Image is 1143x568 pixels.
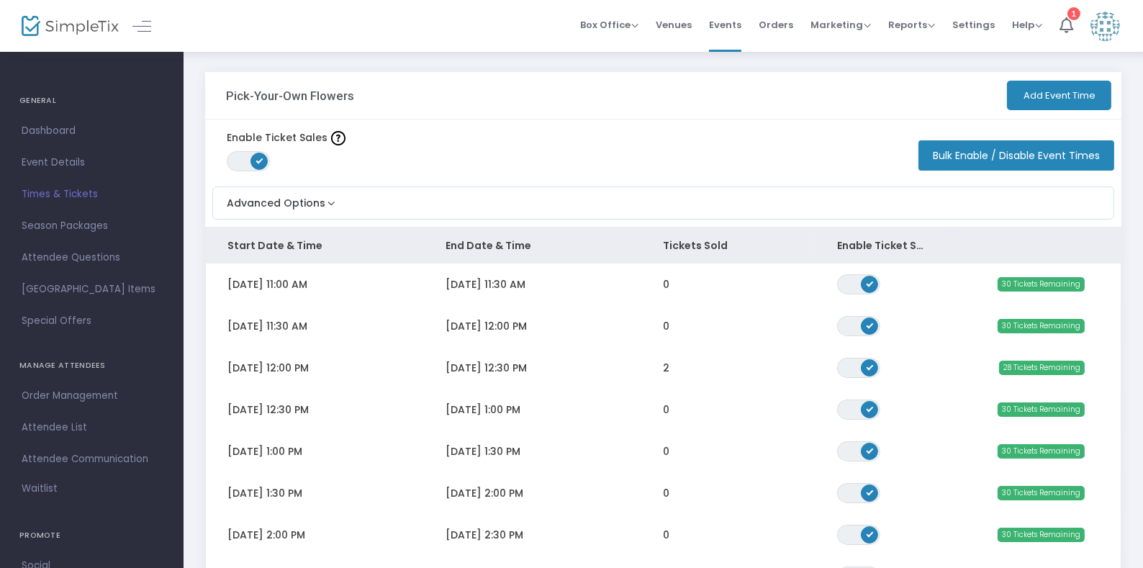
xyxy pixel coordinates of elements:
[998,486,1085,500] span: 30 Tickets Remaining
[227,361,309,375] span: [DATE] 12:00 PM
[663,361,669,375] span: 2
[641,227,816,263] th: Tickets Sold
[22,387,162,405] span: Order Management
[759,6,793,43] span: Orders
[663,444,669,459] span: 0
[19,521,164,550] h4: PROMOTE
[1067,7,1080,20] div: 1
[227,444,302,459] span: [DATE] 1:00 PM
[867,321,874,328] span: ON
[998,402,1085,417] span: 30 Tickets Remaining
[22,450,162,469] span: Attendee Communication
[867,363,874,370] span: ON
[580,18,638,32] span: Box Office
[446,319,527,333] span: [DATE] 12:00 PM
[656,6,692,43] span: Venues
[19,86,164,115] h4: GENERAL
[998,528,1085,542] span: 30 Tickets Remaining
[22,280,162,299] span: [GEOGRAPHIC_DATA] Items
[999,361,1085,375] span: 28 Tickets Remaining
[952,6,995,43] span: Settings
[227,486,302,500] span: [DATE] 1:30 PM
[226,89,354,103] h3: Pick-Your-Own Flowers
[1012,18,1042,32] span: Help
[22,312,162,330] span: Special Offers
[867,405,874,412] span: ON
[663,486,669,500] span: 0
[867,488,874,495] span: ON
[709,6,741,43] span: Events
[446,277,525,292] span: [DATE] 11:30 AM
[446,402,520,417] span: [DATE] 1:00 PM
[663,319,669,333] span: 0
[998,444,1085,459] span: 30 Tickets Remaining
[22,482,58,496] span: Waitlist
[816,227,947,263] th: Enable Ticket Sales
[1007,81,1111,110] button: Add Event Time
[227,277,307,292] span: [DATE] 11:00 AM
[446,528,523,542] span: [DATE] 2:30 PM
[22,185,162,204] span: Times & Tickets
[663,402,669,417] span: 0
[663,277,669,292] span: 0
[256,157,263,164] span: ON
[998,277,1085,292] span: 30 Tickets Remaining
[663,528,669,542] span: 0
[446,444,520,459] span: [DATE] 1:30 PM
[213,187,338,211] button: Advanced Options
[22,153,162,172] span: Event Details
[918,140,1114,171] button: Bulk Enable / Disable Event Times
[22,122,162,140] span: Dashboard
[867,446,874,454] span: ON
[424,227,642,263] th: End Date & Time
[206,227,424,263] th: Start Date & Time
[331,131,345,145] img: question-mark
[998,319,1085,333] span: 30 Tickets Remaining
[227,528,305,542] span: [DATE] 2:00 PM
[446,361,527,375] span: [DATE] 12:30 PM
[888,18,935,32] span: Reports
[446,486,523,500] span: [DATE] 2:00 PM
[227,130,345,145] label: Enable Ticket Sales
[22,248,162,267] span: Attendee Questions
[867,530,874,537] span: ON
[810,18,871,32] span: Marketing
[22,217,162,235] span: Season Packages
[19,351,164,380] h4: MANAGE ATTENDEES
[227,319,307,333] span: [DATE] 11:30 AM
[867,279,874,287] span: ON
[227,402,309,417] span: [DATE] 12:30 PM
[22,418,162,437] span: Attendee List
